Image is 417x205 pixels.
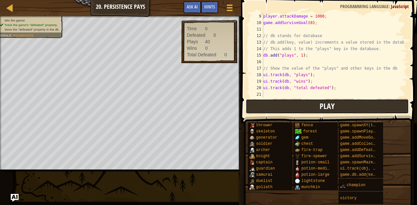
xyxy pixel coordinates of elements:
div: 10 [250,20,263,26]
img: portrait.png [295,166,300,171]
button: Ask AI [11,194,19,202]
span: knight [256,154,270,158]
img: portrait.png [340,183,345,188]
div: 40 [205,38,210,45]
span: Store the "defeated" property in the db. [4,28,59,31]
div: 17 [250,65,263,72]
img: portrait.png [295,147,300,153]
img: portrait.png [250,184,255,190]
img: portrait.png [250,178,255,184]
span: Hints [204,4,215,10]
img: portrait.png [250,154,255,159]
div: 13 [250,39,263,46]
img: portrait.png [250,160,255,165]
div: 0 [205,45,208,51]
span: : [11,34,13,37]
span: Programming language [340,3,389,9]
span: duelist [256,179,272,183]
div: 22 [250,98,263,104]
span: generator [256,135,277,140]
div: 0 [205,25,208,32]
span: game.addDefeatGoal(amount) [340,148,401,152]
div: Time [187,25,197,32]
div: 18 [250,72,263,78]
span: chest [301,142,313,146]
img: portrait.png [250,166,255,171]
div: Wins [187,45,197,51]
span: JavaScript [391,3,409,9]
img: portrait.png [295,135,300,140]
span: munchkin [301,185,320,189]
div: 12 [250,33,263,39]
button: Play [246,99,409,114]
img: portrait.png [250,129,255,134]
button: Ask AI [183,1,201,13]
span: gem [301,135,309,140]
div: 21 [250,91,263,98]
div: 9 [250,13,263,20]
img: portrait.png [295,178,300,184]
span: soldier [256,142,272,146]
div: 16 [250,59,263,65]
img: portrait.png [295,184,300,190]
span: skeleton [256,129,275,134]
span: samurai [256,172,272,177]
img: portrait.png [250,135,255,140]
span: fire-spewer [301,154,327,158]
span: Win the game! [4,19,25,22]
span: game.addCollectGoal(amount) [340,142,403,146]
div: 14 [250,46,263,52]
span: lightstone [301,179,325,183]
img: portrait.png [295,172,300,177]
span: game.addSurviveGoal(seconds) [340,154,406,158]
button: Show game menu [222,1,238,17]
img: portrait.png [250,172,255,177]
div: 19 [250,78,263,85]
span: goliath [256,185,272,189]
img: portrait.png [250,141,255,146]
span: potion-large [301,172,329,177]
span: guardian [256,166,275,171]
div: Total Defeated [187,51,216,58]
span: forest [303,129,317,134]
img: portrait.png [295,160,300,165]
span: potion-medium [301,166,332,171]
span: game.spawnXY(type, x, y) [340,123,396,128]
div: Defeated [187,32,205,38]
span: fire-trap [301,148,323,152]
span: victory [340,196,356,200]
span: : [389,3,391,9]
span: captain [256,160,272,165]
span: game.addMoveGoalXY(x, y) [340,135,396,140]
img: portrait.png [250,147,255,153]
img: portrait.png [295,141,300,146]
span: game.spawnMaze(tileType, seed) [340,160,410,165]
span: champion [347,183,366,187]
div: 0 [213,32,216,38]
div: Plays [187,38,198,45]
img: portrait.png [295,123,300,128]
span: potion-small [301,160,329,165]
span: Ask AI [187,4,198,10]
img: trees_1.png [295,129,302,134]
span: archer [256,148,270,152]
span: Incomplete [13,34,34,37]
span: Track the game's "defeated" property. [4,23,57,27]
span: ui.track(obj, prop) [340,166,385,171]
span: game.db.add(key, value) [340,172,394,177]
span: fence [301,123,313,128]
div: 11 [250,26,263,33]
div: 15 [250,52,263,59]
span: thrower [256,123,272,128]
span: Play [320,101,335,111]
img: portrait.png [295,154,300,159]
img: portrait.png [250,123,255,128]
div: 0 [224,51,227,58]
span: game.spawnPlayerXY(type, x, y) [340,129,410,134]
div: 20 [250,85,263,91]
